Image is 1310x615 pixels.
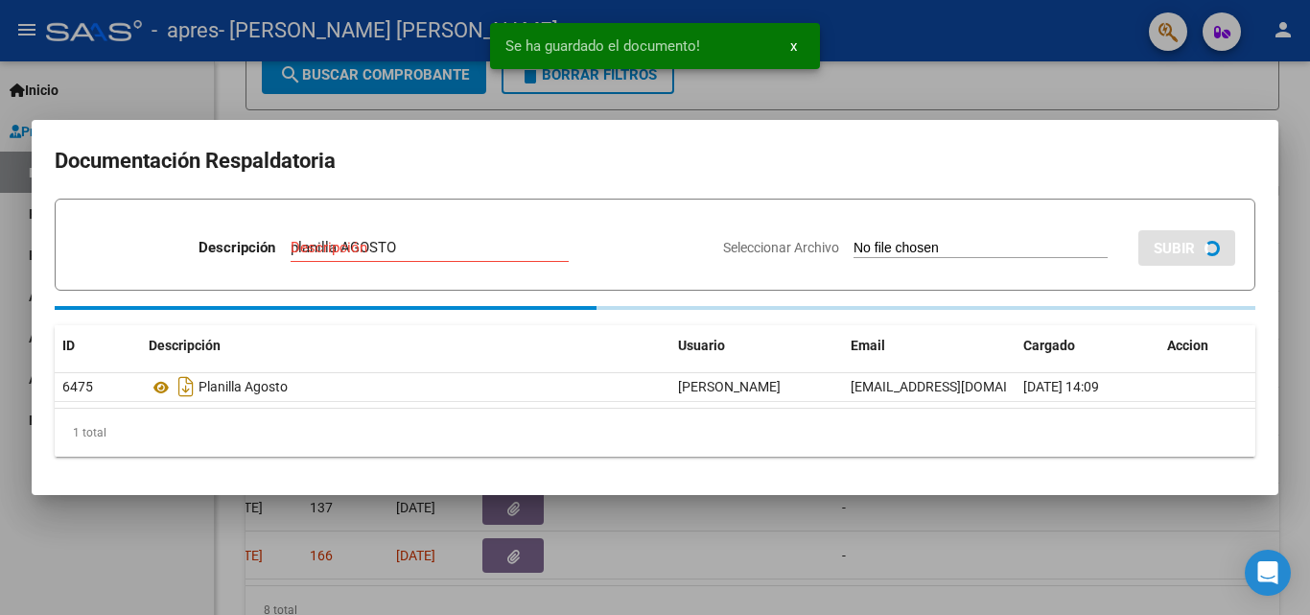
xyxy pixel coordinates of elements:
span: ID [62,338,75,353]
datatable-header-cell: Cargado [1016,325,1159,367]
datatable-header-cell: Email [843,325,1016,367]
div: 1 total [55,409,1255,457]
span: [DATE] 14:09 [1023,379,1099,394]
i: Descargar documento [174,371,199,402]
span: [EMAIL_ADDRESS][DOMAIN_NAME] [851,379,1064,394]
button: SUBIR [1138,230,1235,266]
datatable-header-cell: ID [55,325,141,367]
span: Email [851,338,885,353]
span: 6475 [62,379,93,394]
span: Cargado [1023,338,1075,353]
h2: Documentación Respaldatoria [55,143,1255,179]
datatable-header-cell: Descripción [141,325,670,367]
span: Descripción [149,338,221,353]
p: Descripción [199,237,275,259]
span: x [790,37,797,55]
span: SUBIR [1154,240,1195,257]
span: Seleccionar Archivo [723,240,839,255]
div: Open Intercom Messenger [1245,550,1291,596]
datatable-header-cell: Accion [1159,325,1255,367]
span: [PERSON_NAME] [678,379,781,394]
span: Accion [1167,338,1208,353]
div: Planilla Agosto [149,371,663,402]
datatable-header-cell: Usuario [670,325,843,367]
span: Usuario [678,338,725,353]
span: Se ha guardado el documento! [505,36,700,56]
